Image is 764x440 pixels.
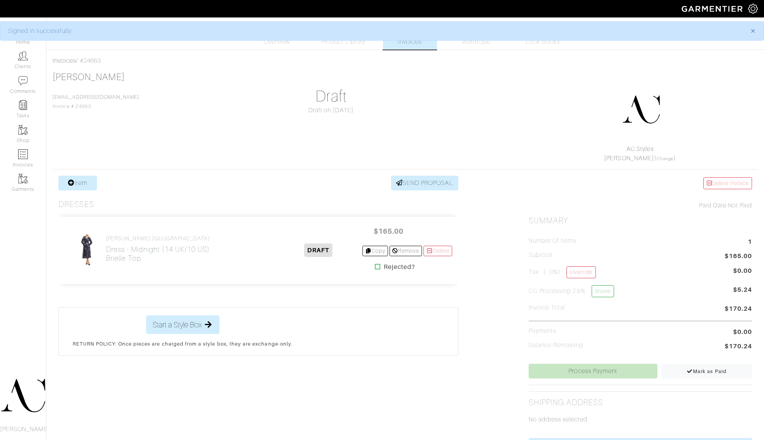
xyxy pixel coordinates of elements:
[529,327,556,335] h5: Payments
[529,216,752,226] h2: Summary
[532,144,749,163] div: ( )
[529,364,657,378] a: Process Payment
[264,37,290,46] span: Overview
[53,56,758,65] div: / #24663
[362,246,388,256] a: Copy
[529,398,604,407] h2: Shipping Address
[398,37,422,46] span: Invoices
[657,156,674,161] a: Change
[725,304,752,315] span: $170.24
[604,155,654,162] a: [PERSON_NAME]
[304,243,332,257] span: DRAFT
[462,37,490,46] span: Wardrobe
[322,37,365,46] span: Product Library
[8,26,739,36] div: Signed in successfully.
[18,149,28,159] img: orders-icon-0abe47150d42831381b5fb84f609e132dff9fe21cb692f30cb5eec754e2cba89.png
[626,146,653,152] a: AC.Styles
[219,106,442,115] div: Draft on [DATE]
[58,200,94,209] h3: Dresses
[529,342,584,349] h5: Balance Remaining
[53,94,139,109] span: Invoice # 24663
[53,94,139,100] a: [EMAIL_ADDRESS][DOMAIN_NAME]
[390,246,422,256] a: Remove
[529,252,553,259] h5: Subtotal
[733,285,752,300] span: $5.24
[53,57,76,64] a: Invoices
[424,246,452,256] a: Delete
[529,266,596,278] h5: Tax ( : 0%)
[106,245,210,263] h2: Dress - Midnight (14 UK/10 US) Brielle Top
[592,285,614,297] a: Waive
[529,285,614,297] h5: CC Processing 2.9%
[529,304,565,312] h5: Invoice Total
[748,4,758,14] img: gear-icon-white-bd11855cb880d31180b6d7d6211b90ccbf57a29d726f0c71d8c61bd08dd39cc2.png
[699,202,728,209] span: Paid Date:
[725,252,752,262] span: $165.00
[384,262,415,272] strong: Rejected?
[687,368,727,374] span: Mark as Paid
[529,415,752,424] p: No address selected
[750,26,756,36] span: ×
[146,315,220,334] button: Start a Style Box
[73,340,293,348] p: RETURN POLICY: Once pieces are charged from a style box, they are exchange-only.
[53,72,125,82] a: [PERSON_NAME]
[567,266,596,278] a: Override
[18,76,28,86] img: comment-icon-a0a6a9ef722e966f86d9cbdc48e553b5cf19dbc54f86b18d962a5391bc8f6eb6.png
[733,327,752,337] span: $0.00
[18,174,28,183] img: garments-icon-b7da505a4dc4fd61783c78ac3ca0ef83fa9d6f193b1c9dc38574b1d14d53ca28.png
[383,21,437,50] a: Invoices
[748,237,752,248] span: 1
[18,125,28,135] img: garments-icon-b7da505a4dc4fd61783c78ac3ca0ef83fa9d6f193b1c9dc38574b1d14d53ca28.png
[219,87,442,106] h1: Draft
[661,364,752,378] a: Mark as Paid
[725,342,752,352] span: $170.24
[622,90,660,129] img: DupYt8CPKc6sZyAt3svX5Z74.png
[529,201,752,210] div: Not Paid
[73,234,100,267] img: v7hBmSnMYtnSK9xgyevApAKt
[366,223,412,240] span: $165.00
[678,2,748,15] img: garmentier-logo-header-white-b43fb05a5012e4ada735d5af1a66efaba907eab6374d6393d1fbf88cb4ef424d.png
[106,235,210,263] a: [PERSON_NAME] [GEOGRAPHIC_DATA] Dress - Midnight (14 UK/10 US)Brielle Top
[703,177,752,189] a: Delete Invoice
[18,51,28,61] img: clients-icon-6bae9207a08558b7cb47a8932f037763ab4055f8c8b6bfacd5dc20c3e0201464.png
[106,235,210,242] h4: [PERSON_NAME] [GEOGRAPHIC_DATA]
[391,176,458,190] a: SEND PROPOSAL
[529,237,577,245] h5: Number of Items
[526,37,560,46] span: Look Books
[153,319,202,330] span: Start a Style Box
[733,266,752,276] span: $0.00
[58,176,97,190] a: Item
[18,100,28,110] img: reminder-icon-8004d30b9f0a5d33ae49ab947aed9ed385cf756f9e5892f1edd6e32f2345188e.png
